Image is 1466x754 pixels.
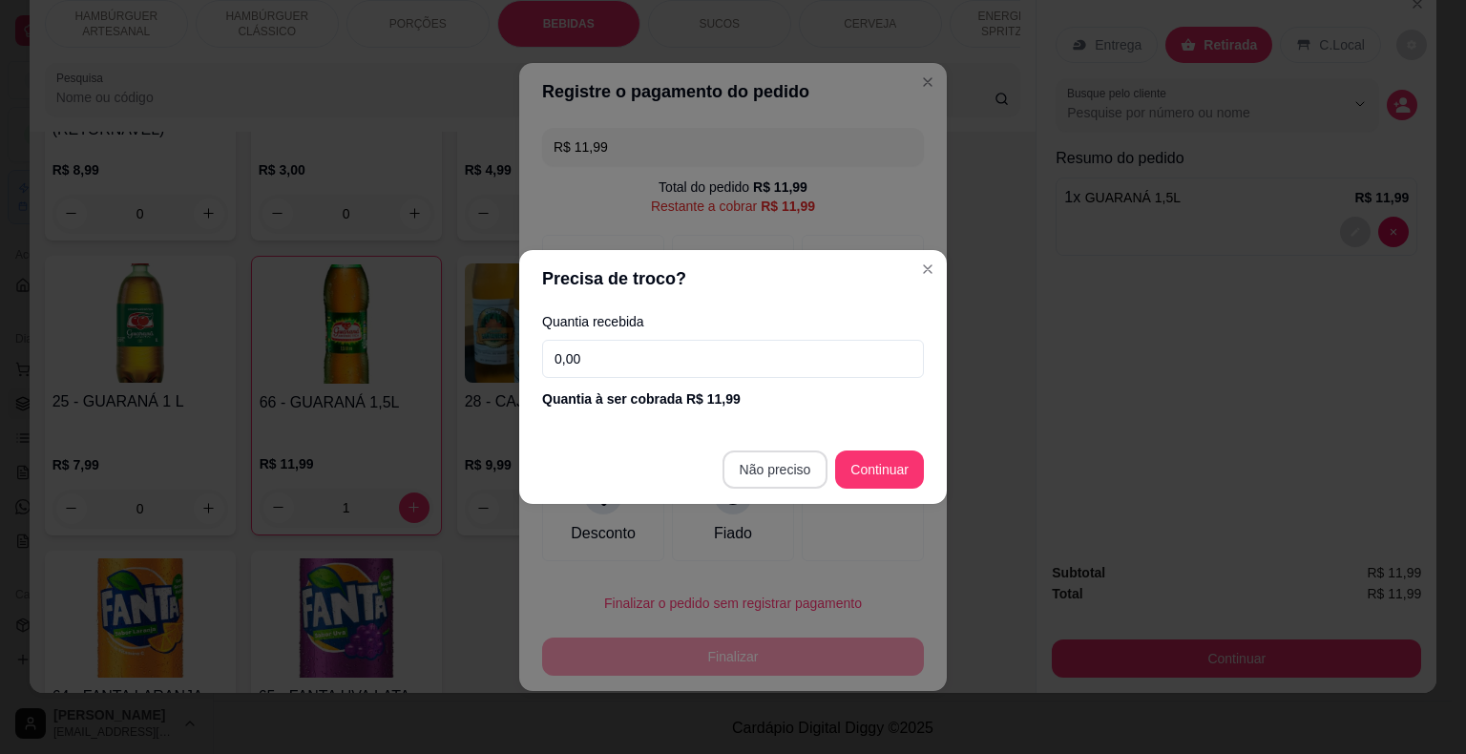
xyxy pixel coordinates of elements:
div: Quantia à ser cobrada R$ 11,99 [542,389,924,408]
button: Continuar [835,450,924,489]
header: Precisa de troco? [519,250,947,307]
button: Close [912,254,943,284]
label: Quantia recebida [542,315,924,328]
button: Não preciso [723,450,828,489]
